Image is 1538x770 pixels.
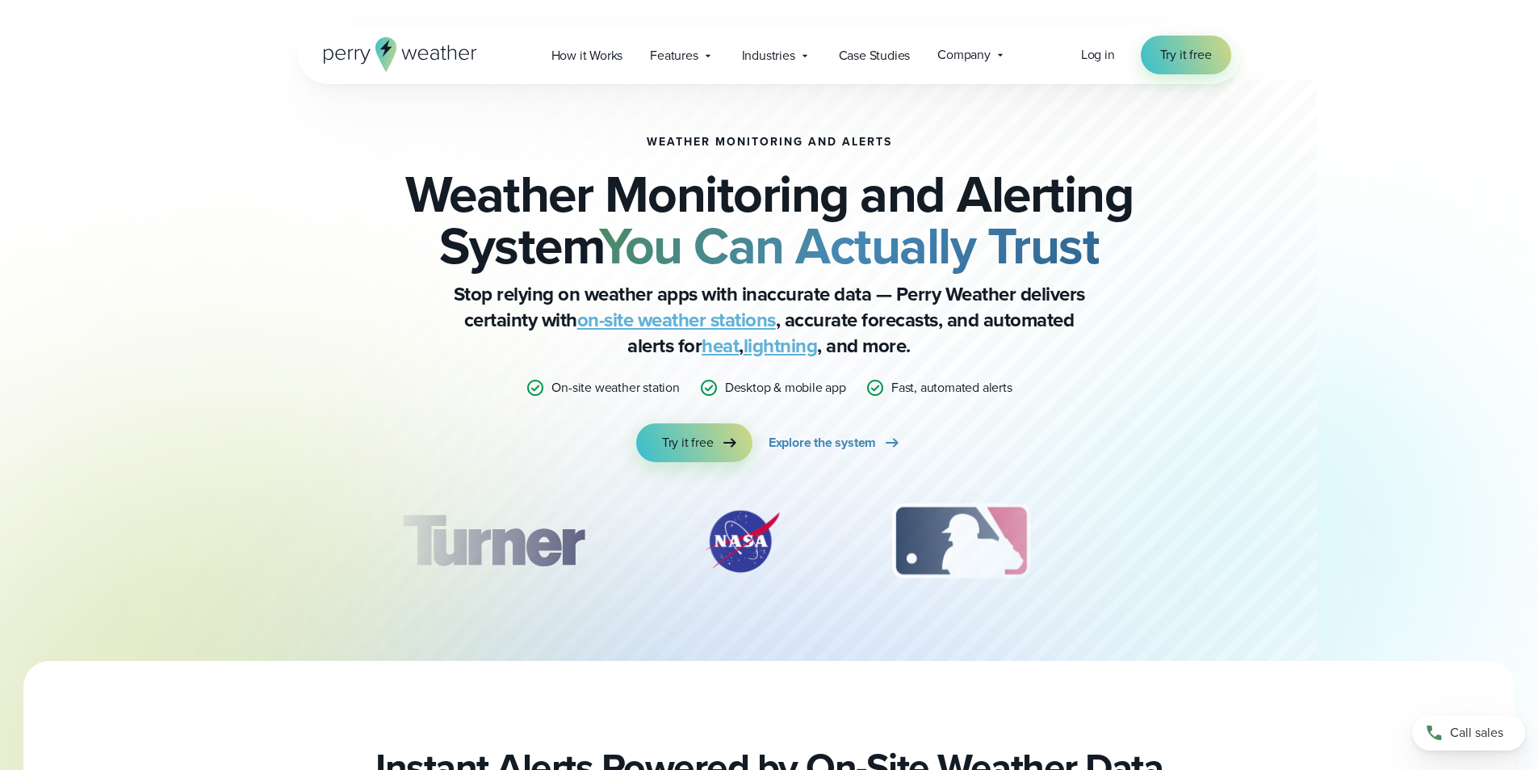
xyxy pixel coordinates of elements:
a: Log in [1081,45,1115,65]
p: Desktop & mobile app [725,378,846,398]
span: Call sales [1444,723,1497,743]
a: Try it free [636,423,752,462]
a: on-site weather stations [577,305,776,335]
span: Company [937,45,991,65]
div: 1 of 12 [378,501,607,582]
span: Try it free [1160,45,1212,65]
p: Fast, automated alerts [891,378,1012,398]
a: How it Works [538,39,637,72]
span: Industries [742,46,795,65]
img: MLB.svg [876,501,1046,582]
div: 2 of 12 [685,501,798,582]
span: Explore the system [769,433,876,452]
a: Case Studies [825,39,924,72]
span: How it Works [551,46,623,65]
span: Case Studies [839,46,911,65]
span: Features [650,46,698,65]
img: NASA.svg [685,501,798,582]
div: 3 of 12 [876,501,1046,582]
div: 4 of 12 [1124,501,1253,582]
span: Log in [1081,45,1115,64]
p: On-site weather station [551,378,679,398]
a: lightning [744,331,818,360]
p: Stop relying on weather apps with inaccurate data — Perry Weather delivers certainty with , accur... [446,281,1092,359]
img: PGA.svg [1124,501,1253,582]
h1: Weather Monitoring and Alerts [647,136,892,149]
a: Call sales [1406,715,1519,751]
span: Try it free [662,433,714,452]
img: Turner-Construction_1.svg [378,501,607,582]
strong: You Can Actually Trust [599,208,1099,284]
a: Try it free [1141,36,1231,74]
a: Explore the system [769,423,902,462]
h2: Weather Monitoring and Alerting System [379,168,1160,271]
div: slideshow [379,501,1160,590]
a: heat [702,331,739,360]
